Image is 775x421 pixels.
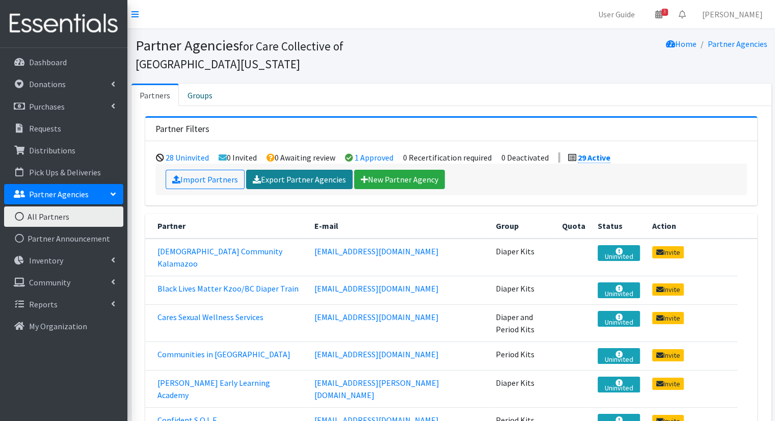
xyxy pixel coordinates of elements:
li: 0 Recertification required [403,152,492,163]
a: Partner Agencies [4,184,123,204]
p: Community [29,277,70,287]
a: Uninvited [598,311,640,327]
a: Reports [4,294,123,314]
a: Community [4,272,123,293]
small: for Care Collective of [GEOGRAPHIC_DATA][US_STATE] [136,39,343,71]
a: All Partners [4,206,123,227]
li: 0 Invited [219,152,257,163]
p: Inventory [29,255,63,266]
a: Partner Announcement [4,228,123,249]
a: Purchases [4,96,123,117]
span: 3 [661,9,668,16]
a: [EMAIL_ADDRESS][PERSON_NAME][DOMAIN_NAME] [314,378,439,400]
a: Invite [652,349,684,361]
a: Uninvited [598,282,640,298]
a: Uninvited [598,348,640,364]
th: Quota [556,214,592,239]
a: Invite [652,312,684,324]
a: User Guide [590,4,643,24]
a: Black Lives Matter Kzoo/BC Diaper Train [157,283,299,294]
a: Import Partners [166,170,245,189]
a: [DEMOGRAPHIC_DATA] Community Kalamazoo [157,246,282,269]
td: Diaper Kits [490,239,556,276]
a: [EMAIL_ADDRESS][DOMAIN_NAME] [314,283,439,294]
p: Donations [29,79,66,89]
a: Invite [652,246,684,258]
a: Distributions [4,140,123,161]
a: Home [666,39,697,49]
p: Pick Ups & Deliveries [29,167,101,177]
th: E-mail [308,214,489,239]
h3: Partner Filters [155,124,209,135]
a: Groups [179,84,221,106]
img: HumanEssentials [4,7,123,41]
a: Donations [4,74,123,94]
p: Dashboard [29,57,67,67]
p: Purchases [29,101,65,112]
a: [PERSON_NAME] Early Learning Academy [157,378,270,400]
a: New Partner Agency [354,170,445,189]
a: 3 [647,4,671,24]
p: Requests [29,123,61,134]
p: Partner Agencies [29,189,89,199]
th: Group [490,214,556,239]
a: Communities in [GEOGRAPHIC_DATA] [157,349,290,359]
a: Partners [131,84,179,106]
a: Invite [652,283,684,296]
a: Dashboard [4,52,123,72]
a: Pick Ups & Deliveries [4,162,123,182]
li: 0 Awaiting review [266,152,335,163]
a: Inventory [4,250,123,271]
td: Diaper Kits [490,371,556,408]
a: Export Partner Agencies [246,170,353,189]
a: [EMAIL_ADDRESS][DOMAIN_NAME] [314,349,439,359]
a: Partner Agencies [708,39,767,49]
a: 29 Active [578,152,610,163]
a: Uninvited [598,245,640,261]
li: 0 Deactivated [501,152,549,163]
a: Cares Sexual Wellness Services [157,312,263,322]
th: Partner [145,214,308,239]
a: [EMAIL_ADDRESS][DOMAIN_NAME] [314,312,439,322]
td: Diaper Kits [490,276,556,305]
a: [PERSON_NAME] [694,4,771,24]
td: Diaper and Period Kits [490,305,556,342]
td: Period Kits [490,342,556,371]
p: Distributions [29,145,75,155]
a: My Organization [4,316,123,336]
a: Invite [652,378,684,390]
p: My Organization [29,321,87,331]
a: [EMAIL_ADDRESS][DOMAIN_NAME] [314,246,439,256]
a: 1 Approved [355,152,393,163]
th: Action [646,214,737,239]
th: Status [592,214,646,239]
p: Reports [29,299,58,309]
a: Requests [4,118,123,139]
h1: Partner Agencies [136,37,448,72]
a: 28 Uninvited [166,152,209,163]
a: Uninvited [598,377,640,392]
